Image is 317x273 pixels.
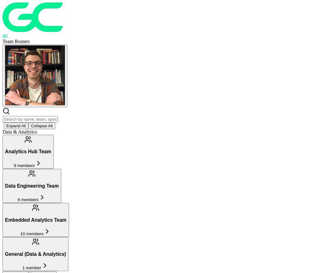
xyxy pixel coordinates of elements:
button: Collapse All [28,123,55,129]
span: 8 members [14,163,35,168]
button: Expand All [4,123,28,129]
button: Embedded Analytics Team10 members [2,203,69,237]
span: 6 members [18,197,39,202]
button: Data Engineering Team6 members [2,169,61,203]
h3: General (Data & Analytics) [5,251,66,257]
span: Team Rosters [2,39,30,44]
input: Search by name, team, specialty, or title... [2,116,58,123]
span: Data & Analytics [2,129,37,134]
span: 10 members [20,231,43,236]
h3: Data Engineering Team [5,183,59,189]
h3: Embedded Analytics Team [5,217,67,223]
h3: Analytics Hub Team [5,149,51,154]
button: General (Data & Analytics)1 member [2,237,68,271]
button: Analytics Hub Team8 members [2,135,54,169]
span: 1 member [22,265,41,270]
